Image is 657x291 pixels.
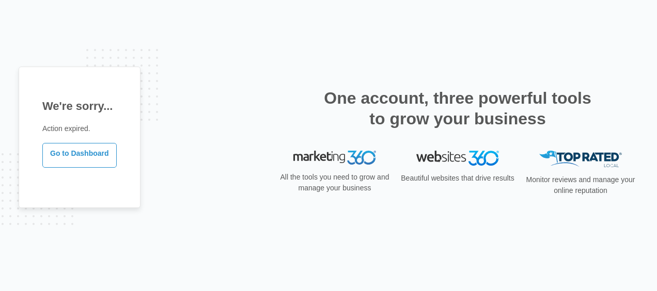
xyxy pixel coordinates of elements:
[293,151,376,165] img: Marketing 360
[42,98,117,115] h1: We're sorry...
[42,123,117,134] p: Action expired.
[416,151,499,166] img: Websites 360
[539,151,622,168] img: Top Rated Local
[523,174,638,196] p: Monitor reviews and manage your online reputation
[400,173,515,184] p: Beautiful websites that drive results
[42,143,117,168] a: Go to Dashboard
[277,172,393,193] p: All the tools you need to grow and manage your business
[321,88,595,129] h2: One account, three powerful tools to grow your business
